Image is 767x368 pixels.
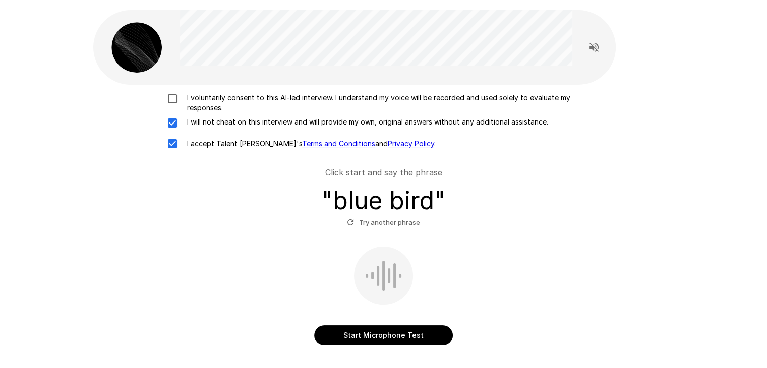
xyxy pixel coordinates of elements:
[183,93,606,113] p: I voluntarily consent to this AI-led interview. I understand my voice will be recorded and used s...
[302,139,375,148] a: Terms and Conditions
[584,37,604,57] button: Read questions aloud
[325,166,442,178] p: Click start and say the phrase
[322,187,445,215] h3: " blue bird "
[314,325,453,345] button: Start Microphone Test
[388,139,434,148] a: Privacy Policy
[344,215,423,230] button: Try another phrase
[183,117,548,127] p: I will not cheat on this interview and will provide my own, original answers without any addition...
[111,22,162,73] img: lex_avatar2.png
[183,139,436,149] p: I accept Talent [PERSON_NAME]'s and .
